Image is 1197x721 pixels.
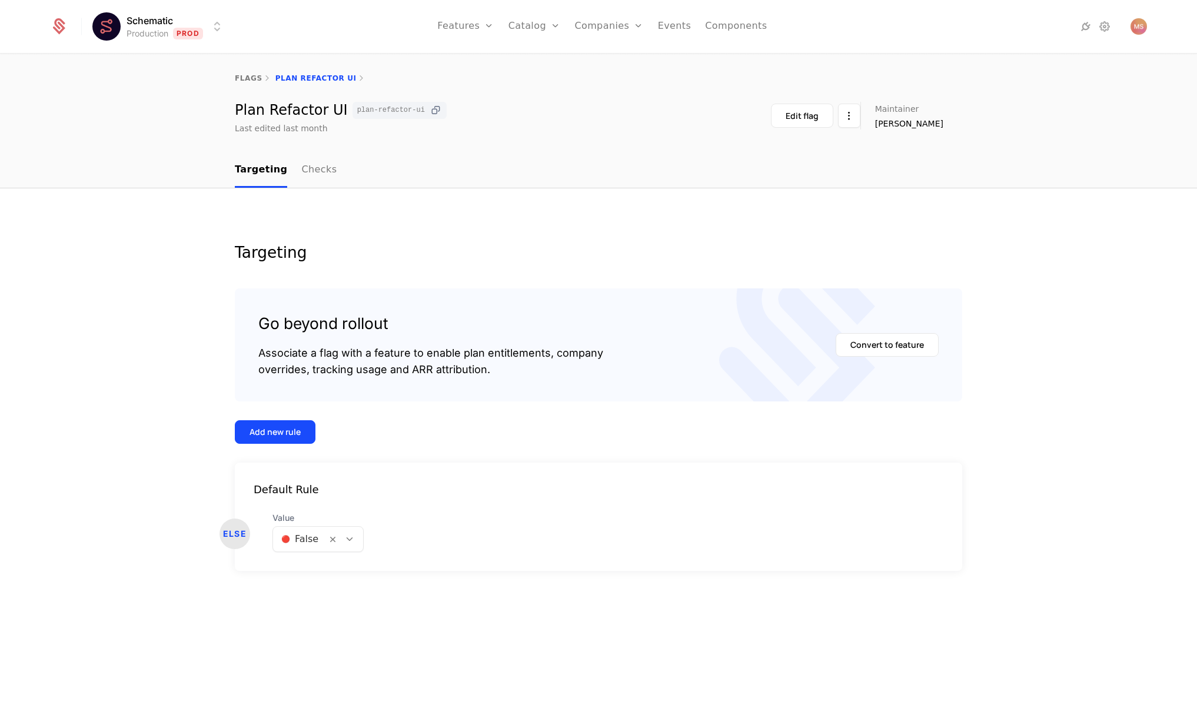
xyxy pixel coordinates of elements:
[258,345,603,378] div: Associate a flag with a feature to enable plan entitlements, company overrides, tracking usage an...
[235,102,447,119] div: Plan Refactor UI
[786,110,819,122] div: Edit flag
[301,153,337,188] a: Checks
[235,153,962,188] nav: Main
[235,153,337,188] ul: Choose Sub Page
[875,118,943,129] span: [PERSON_NAME]
[127,14,173,28] span: Schematic
[250,426,301,438] div: Add new rule
[235,122,328,134] div: Last edited last month
[1098,19,1112,34] a: Settings
[357,107,425,114] span: plan-refactor-ui
[272,512,364,524] span: Value
[173,28,203,39] span: Prod
[1130,18,1147,35] button: Open user button
[1130,18,1147,35] img: Mark Simkiv
[92,12,121,41] img: Schematic
[235,245,962,260] div: Targeting
[127,28,168,39] div: Production
[235,74,262,82] a: flags
[771,104,833,128] button: Edit flag
[96,14,224,39] button: Select environment
[235,481,962,498] div: Default Rule
[1079,19,1093,34] a: Integrations
[235,420,315,444] button: Add new rule
[235,153,287,188] a: Targeting
[838,104,860,128] button: Select action
[258,312,603,335] div: Go beyond rollout
[220,519,250,549] div: ELSE
[836,333,939,357] button: Convert to feature
[875,105,919,113] span: Maintainer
